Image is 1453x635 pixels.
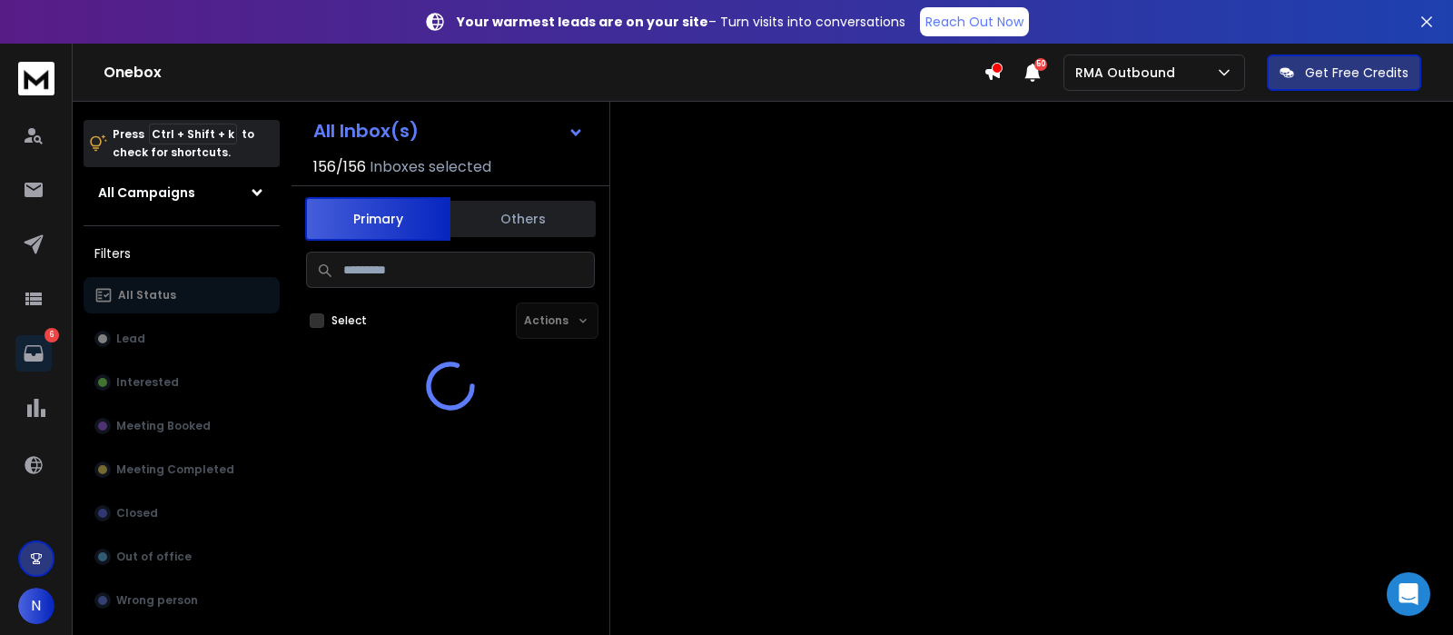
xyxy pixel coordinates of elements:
a: Reach Out Now [920,7,1029,36]
span: 50 [1034,58,1047,71]
h1: Onebox [104,62,983,84]
p: RMA Outbound [1075,64,1182,82]
img: logo [18,62,54,95]
button: All Campaigns [84,174,280,211]
span: Ctrl + Shift + k [149,124,237,144]
button: All Inbox(s) [299,113,598,149]
button: Others [450,199,596,239]
strong: Your warmest leads are on your site [457,13,708,31]
p: – Turn visits into conversations [457,13,905,31]
a: 6 [15,335,52,372]
p: 6 [44,328,59,342]
p: Press to check for shortcuts. [113,125,254,162]
div: Open Intercom Messenger [1387,572,1430,616]
button: Get Free Credits [1267,55,1421,91]
h3: Inboxes selected [370,156,491,178]
button: Primary [305,197,450,241]
h3: Filters [84,241,280,266]
p: Get Free Credits [1305,64,1409,82]
label: Select [331,313,367,328]
h1: All Inbox(s) [313,122,419,140]
button: N [18,588,54,624]
h1: All Campaigns [98,184,195,202]
p: Reach Out Now [925,13,1023,31]
span: 156 / 156 [313,156,366,178]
